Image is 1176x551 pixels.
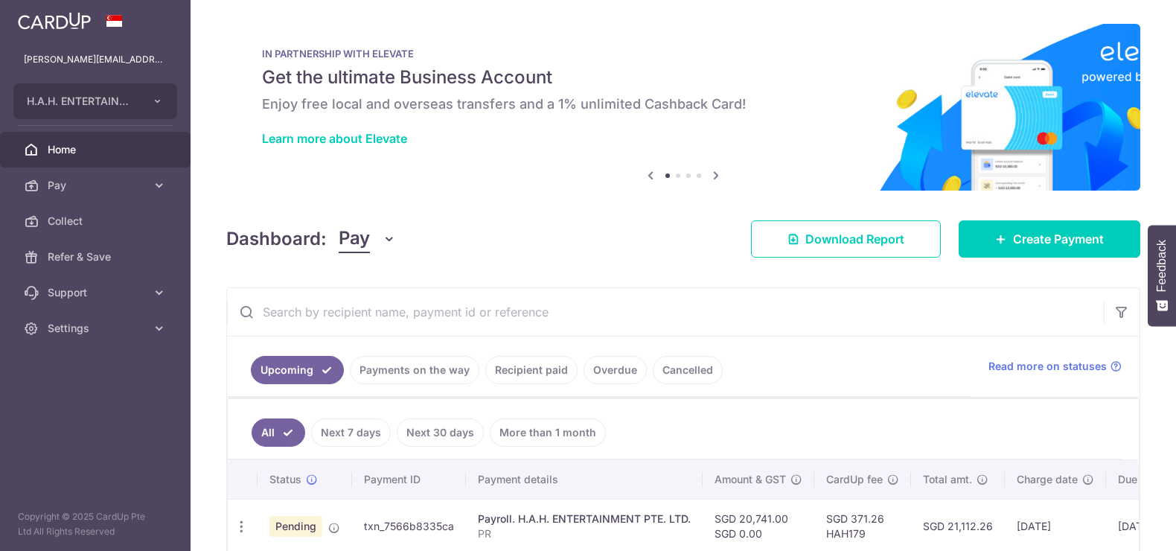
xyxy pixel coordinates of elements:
button: Pay [339,225,396,253]
span: Pay [339,225,370,253]
a: Create Payment [959,220,1140,258]
p: [PERSON_NAME][EMAIL_ADDRESS][PERSON_NAME][DOMAIN_NAME] [24,52,167,67]
a: All [252,418,305,447]
span: H.A.H. ENTERTAINMENT PTE. LTD. [27,94,137,109]
span: Read more on statuses [988,359,1107,374]
span: Collect [48,214,146,229]
p: IN PARTNERSHIP WITH ELEVATE [262,48,1105,60]
a: Recipient paid [485,356,578,384]
span: Total amt. [923,472,972,487]
a: Overdue [584,356,647,384]
a: Learn more about Elevate [262,131,407,146]
iframe: Opens a widget where you can find more information [1080,506,1161,544]
button: H.A.H. ENTERTAINMENT PTE. LTD. [13,83,177,119]
span: Feedback [1155,240,1169,292]
h6: Enjoy free local and overseas transfers and a 1% unlimited Cashback Card! [262,95,1105,113]
span: CardUp fee [826,472,883,487]
input: Search by recipient name, payment id or reference [227,288,1104,336]
a: Cancelled [653,356,723,384]
a: Next 30 days [397,418,484,447]
p: PR [478,526,691,541]
th: Payment details [466,460,703,499]
span: Pending [269,516,322,537]
a: More than 1 month [490,418,606,447]
span: Settings [48,321,146,336]
span: Home [48,142,146,157]
div: Payroll. H.A.H. ENTERTAINMENT PTE. LTD. [478,512,691,526]
span: Create Payment [1013,230,1104,248]
span: Status [269,472,301,487]
span: Charge date [1017,472,1078,487]
span: Amount & GST [715,472,786,487]
h4: Dashboard: [226,226,327,252]
a: Download Report [751,220,941,258]
th: Payment ID [352,460,466,499]
img: Renovation banner [226,24,1140,191]
span: Support [48,285,146,300]
span: Refer & Save [48,249,146,264]
span: Due date [1118,472,1163,487]
img: CardUp [18,12,91,30]
button: Feedback - Show survey [1148,225,1176,326]
span: Pay [48,178,146,193]
h5: Get the ultimate Business Account [262,66,1105,89]
a: Next 7 days [311,418,391,447]
span: Download Report [805,230,904,248]
a: Read more on statuses [988,359,1122,374]
a: Payments on the way [350,356,479,384]
a: Upcoming [251,356,344,384]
